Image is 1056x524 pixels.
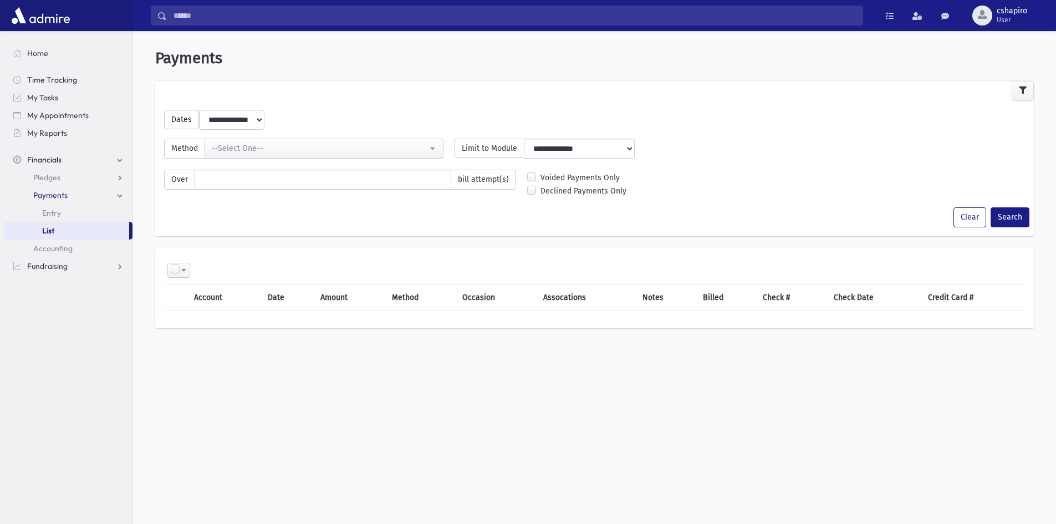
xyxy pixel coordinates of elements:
[991,207,1029,227] button: Search
[205,139,443,159] button: --Select One--
[4,257,132,275] a: Fundraising
[4,124,132,142] a: My Reports
[261,284,314,310] th: Date
[164,170,195,190] span: Over
[455,139,524,158] span: Limit to Module
[385,284,456,310] th: Method
[27,110,89,120] span: My Appointments
[27,48,48,58] span: Home
[27,155,62,165] span: Financials
[953,207,986,227] button: Clear
[997,16,1027,24] span: User
[33,172,60,182] span: Pledges
[167,6,863,26] input: Search
[4,186,132,204] a: Payments
[42,208,61,218] span: Entry
[27,93,58,103] span: My Tasks
[212,143,427,154] div: --Select One--
[4,240,132,257] a: Accounting
[540,185,626,197] label: Declined Payments Only
[4,71,132,89] a: Time Tracking
[537,284,635,310] th: Assocations
[4,169,132,186] a: Pledges
[636,284,696,310] th: Notes
[456,284,537,310] th: Occasion
[4,204,132,222] a: Entry
[997,7,1027,16] span: cshapiro
[4,151,132,169] a: Financials
[33,243,73,253] span: Accounting
[540,172,620,184] label: Voided Payments Only
[314,284,385,310] th: Amount
[27,75,77,85] span: Time Tracking
[9,4,73,27] img: AdmirePro
[27,261,68,271] span: Fundraising
[187,284,261,310] th: Account
[4,222,129,240] a: List
[27,128,67,138] span: My Reports
[4,89,132,106] a: My Tasks
[42,226,54,236] span: List
[155,49,222,67] span: Payments
[164,139,205,159] span: Method
[164,110,199,129] span: Dates
[756,284,828,310] th: Check #
[451,170,516,190] span: bill attempt(s)
[827,284,921,310] th: Check Date
[696,284,756,310] th: Billed
[4,44,132,62] a: Home
[33,190,68,200] span: Payments
[4,106,132,124] a: My Appointments
[921,284,1025,310] th: Credit Card #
